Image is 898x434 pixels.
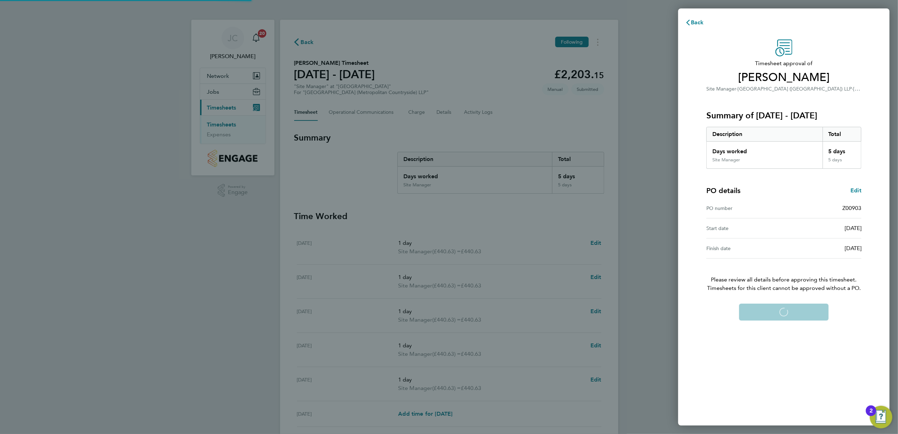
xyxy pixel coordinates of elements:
[870,406,892,428] button: Open Resource Center, 2 new notifications
[850,187,861,194] span: Edit
[698,284,870,292] span: Timesheets for this client cannot be approved without a PO.
[706,59,861,68] span: Timesheet approval of
[691,19,704,26] span: Back
[706,186,741,196] h4: PO details
[706,127,861,169] div: Summary of 22 - 28 Sep 2025
[698,259,870,292] p: Please review all details before approving this timesheet.
[678,15,711,30] button: Back
[712,157,740,163] div: Site Manager
[707,142,823,157] div: Days worked
[736,86,738,92] span: ·
[850,186,861,195] a: Edit
[706,70,861,85] span: [PERSON_NAME]
[823,127,861,141] div: Total
[706,86,736,92] span: Site Manager
[738,86,852,92] span: [GEOGRAPHIC_DATA] ([GEOGRAPHIC_DATA]) LLP
[784,244,861,253] div: [DATE]
[706,110,861,121] h3: Summary of [DATE] - [DATE]
[852,86,853,92] span: ·
[784,224,861,232] div: [DATE]
[823,142,861,157] div: 5 days
[706,244,784,253] div: Finish date
[869,411,873,420] div: 2
[706,224,784,232] div: Start date
[842,205,861,211] span: Z00903
[707,127,823,141] div: Description
[706,204,784,212] div: PO number
[823,157,861,168] div: 5 days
